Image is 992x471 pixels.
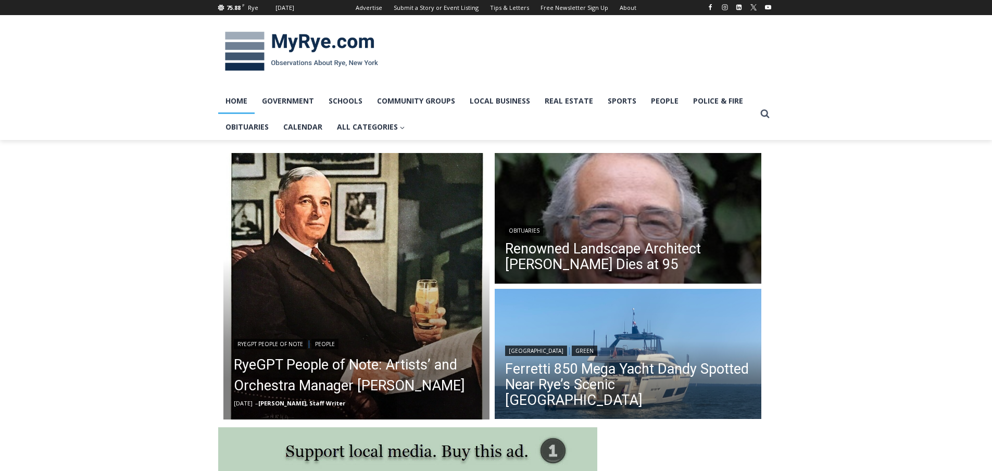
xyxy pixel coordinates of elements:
a: Read More Renowned Landscape Architect Peter Rolland Dies at 95 [495,153,761,286]
div: | [505,343,751,356]
span: – [255,399,258,407]
a: RyeGPT People of Note [234,339,307,349]
a: Police & Fire [686,88,750,114]
a: Facebook [704,1,717,14]
a: Obituaries [505,225,543,236]
a: Real Estate [537,88,600,114]
img: Obituary - Peter George Rolland [495,153,761,286]
div: Rye [248,3,258,12]
img: (PHOTO: The 85' foot luxury yacht Dandy was parked just off Rye on Friday, August 8, 2025.) [495,289,761,422]
nav: Primary Navigation [218,88,756,141]
div: | [234,337,480,349]
img: (PHOTO: Lord Calvert Whiskey ad, featuring Arthur Judson, 1946. Public Domain.) [223,153,490,419]
a: Ferretti 850 Mega Yacht Dandy Spotted Near Rye’s Scenic [GEOGRAPHIC_DATA] [505,361,751,408]
a: Obituaries [218,114,276,140]
a: Linkedin [733,1,745,14]
a: Calendar [276,114,330,140]
a: X [747,1,760,14]
a: [GEOGRAPHIC_DATA] [505,346,567,356]
a: Instagram [719,1,731,14]
a: All Categories [330,114,412,140]
a: Community Groups [370,88,462,114]
a: Read More Ferretti 850 Mega Yacht Dandy Spotted Near Rye’s Scenic Parsonage Point [495,289,761,422]
a: Read More RyeGPT People of Note: Artists’ and Orchestra Manager Arthur Judson [223,153,490,419]
button: View Search Form [756,105,774,123]
a: RyeGPT People of Note: Artists’ and Orchestra Manager [PERSON_NAME] [234,354,480,396]
a: [PERSON_NAME], Staff Writer [258,399,345,407]
a: Government [255,88,321,114]
time: [DATE] [234,399,253,407]
a: Sports [600,88,644,114]
a: People [644,88,686,114]
a: Schools [321,88,370,114]
img: MyRye.com [218,24,385,79]
span: 75.88 [227,4,241,11]
a: Home [218,88,255,114]
span: All Categories [337,121,405,133]
a: Green [572,346,597,356]
a: Local Business [462,88,537,114]
a: Renowned Landscape Architect [PERSON_NAME] Dies at 95 [505,241,751,272]
div: [DATE] [275,3,294,12]
a: People [311,339,338,349]
a: YouTube [762,1,774,14]
span: F [242,2,245,8]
